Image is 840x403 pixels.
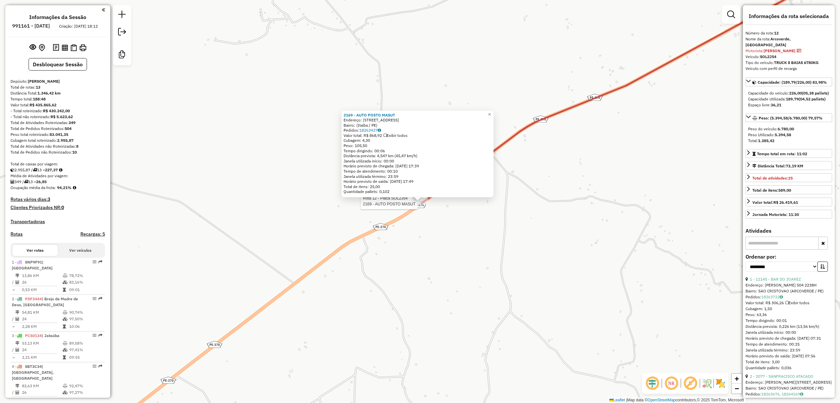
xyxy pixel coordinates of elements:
strong: TRUCK 8 BAIAS 6780KG [774,60,819,65]
strong: R$ 5.623,62 [51,114,73,119]
strong: R$ 435.865,62 [30,102,56,107]
div: Número da rota: [745,30,832,36]
td: 97,50% [69,316,102,322]
a: 2169 - AUTO POSTO MASUT [344,113,395,117]
span: Exibir todos [786,300,809,305]
td: / [12,389,15,396]
a: Clique aqui para minimizar o painel [102,6,105,13]
strong: 1.385,42 [758,138,774,143]
strong: 189,79 [786,96,799,101]
strong: 26,85 [36,179,47,184]
td: 2,28 KM [22,323,62,330]
span: 2 - [12,296,78,307]
strong: 589,00 [778,188,791,193]
td: / [12,347,15,353]
strong: 504 [65,126,72,131]
div: Distância prevista: 4,547 km (45,47 km/h) [344,153,492,159]
div: Bairro: SAO CRISTOVAO (ARCOVERDE / PE) [745,288,832,294]
span: Peso do veículo: [748,126,794,131]
i: Meta Caixas/viagem: 1,00 Diferença: 226,37 [59,168,62,172]
td: 26 [22,279,62,286]
em: Rota exportada [98,297,102,301]
div: Tempo dirigindo: 00:01 [745,318,832,324]
a: Zoom out [732,384,742,393]
td: 78,72% [69,272,102,279]
td: 82,63 KM [22,383,62,389]
i: Total de Atividades [15,317,19,321]
div: Nome da rota: [745,36,832,48]
div: Total: [748,138,829,144]
span: 73,19 KM [786,163,803,168]
div: Total de itens: 3,00 [745,359,832,365]
div: Tempo dirigindo: 00:06 [344,148,492,154]
div: Endereço: [PERSON_NAME] 504 2238H [745,282,832,288]
div: Depósito: [10,78,105,84]
div: Peso: (5.394,58/6.780,00) 79,57% [745,123,832,146]
a: Tempo total em rota: 11:02 [745,149,832,158]
i: Total de Atividades [15,280,19,284]
span: SBT3C34 [25,364,42,369]
i: % de utilização da cubagem [63,317,68,321]
div: - Total roteirizado: [10,108,105,114]
td: 26 [22,389,62,396]
div: Tempo de atendimento: 00:25 [745,276,832,371]
span: + [735,374,739,383]
strong: 12 [774,31,779,35]
a: 2 - 2077 - SANFRACISCO ATACADO [750,374,813,379]
a: Total de atividades:25 [745,173,832,182]
strong: 3 [48,196,50,202]
div: 349 / 13 = [10,179,105,185]
button: Visualizar Romaneio [69,43,78,53]
em: Rota exportada [98,260,102,264]
strong: 83.041,35 [50,132,68,137]
div: Horário previsto de chegada: [DATE] 17:39 [344,163,492,169]
a: Zoom in [732,374,742,384]
a: 18263427 [359,128,381,133]
span: Ocupação média da frota: [10,185,56,190]
button: Imprimir Rotas [78,43,88,53]
div: Quantidade pallets: 0,036 [745,365,832,371]
td: 90,74% [69,309,102,316]
div: Capacidade: (189,79/226,00) 83,98% [745,88,832,111]
i: Total de rotas [24,180,28,184]
div: Média de Atividades por viagem: [10,173,105,179]
i: % de utilização do peso [63,274,68,278]
td: 89,58% [69,340,102,347]
div: Janela utilizada término: 23:59 [344,174,492,179]
span: × [488,112,491,117]
div: Horário previsto de saída: [DATE] 17:49 [344,179,492,184]
button: Ver veículos [58,245,103,256]
div: Veículo: [745,54,832,60]
label: Ordenar por: [745,253,832,261]
div: Tempo total: [10,96,105,102]
strong: (04,52 pallets) [799,96,826,101]
div: Endereço: [STREET_ADDRESS] [344,117,492,123]
button: Logs desbloquear sessão [52,43,60,53]
span: Exibir todos [384,133,408,138]
div: Cubagem total roteirizado: [10,138,105,143]
span: − [735,384,739,392]
div: Quantidade pallets: 0,102 [344,189,492,194]
a: Close popup [486,111,493,118]
div: Total de itens: [752,187,791,193]
a: Jornada Motorista: 11:30 [745,210,832,219]
div: Bairro: SAO CRISTOVAO (ARCOVERDE / PE) [745,385,832,391]
span: Exibir rótulo [682,375,698,391]
strong: 8 [76,144,78,149]
a: Distância Total:73,19 KM [745,161,832,170]
td: / [12,279,15,286]
div: Pedidos: [745,391,832,397]
div: Total de caixas por viagem: [10,161,105,167]
div: Total de Atividades Roteirizadas: [10,120,105,126]
h4: Rotas vários dias: [10,197,105,202]
div: Motorista: [745,48,832,54]
div: Pedidos: [344,128,492,133]
h4: Informações da rota selecionada [745,13,832,19]
em: Opções [93,260,96,264]
strong: 36,21 [771,102,781,107]
td: = [12,286,15,293]
span: Capacidade: (189,79/226,00) 83,98% [758,80,827,85]
a: Capacidade: (189,79/226,00) 83,98% [745,77,832,86]
div: Capacidade Utilizada: [748,96,829,102]
td: 97,27% [69,389,102,396]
